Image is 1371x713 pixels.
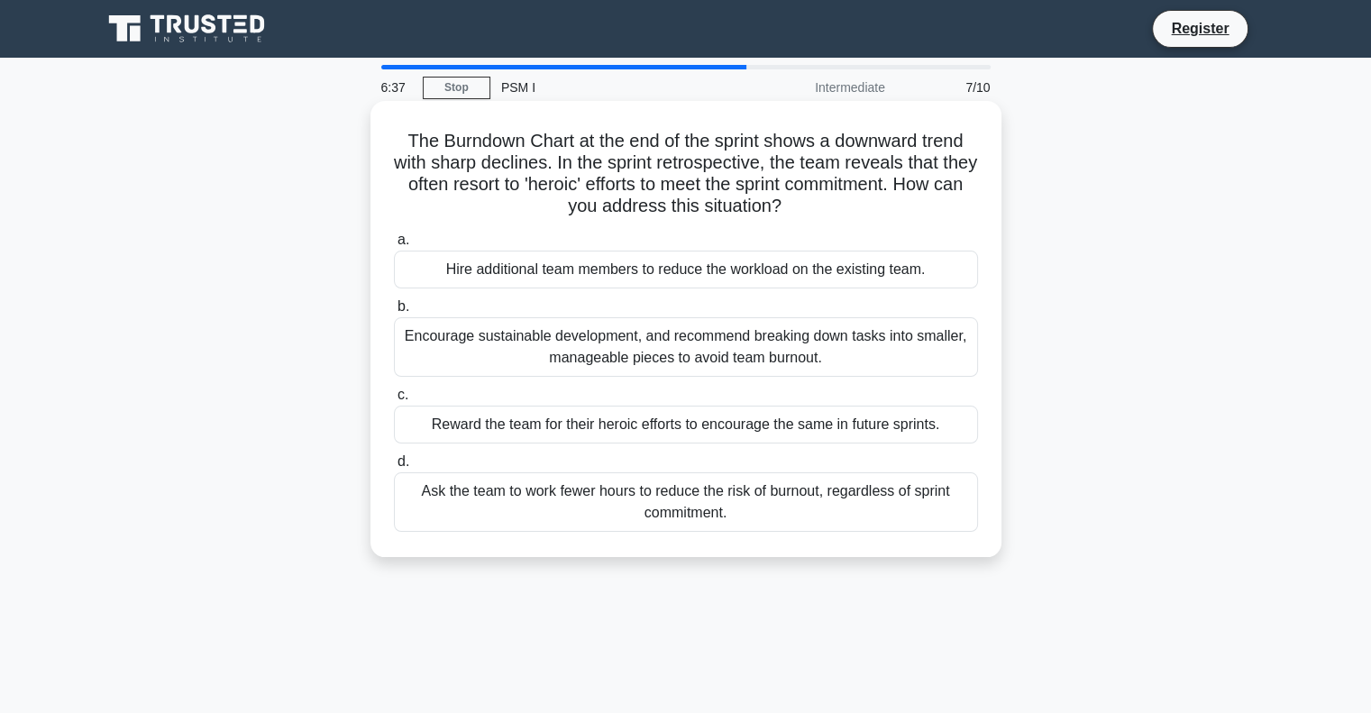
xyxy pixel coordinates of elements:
[394,406,978,443] div: Reward the team for their heroic efforts to encourage the same in future sprints.
[394,317,978,377] div: Encourage sustainable development, and recommend breaking down tasks into smaller, manageable pie...
[398,387,408,402] span: c.
[394,472,978,532] div: Ask the team to work fewer hours to reduce the risk of burnout, regardless of sprint commitment.
[738,69,896,105] div: Intermediate
[490,69,738,105] div: PSM I
[896,69,1001,105] div: 7/10
[1160,17,1239,40] a: Register
[423,77,490,99] a: Stop
[392,130,980,218] h5: The Burndown Chart at the end of the sprint shows a downward trend with sharp declines. In the sp...
[398,298,409,314] span: b.
[398,232,409,247] span: a.
[394,251,978,288] div: Hire additional team members to reduce the workload on the existing team.
[398,453,409,469] span: d.
[370,69,423,105] div: 6:37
